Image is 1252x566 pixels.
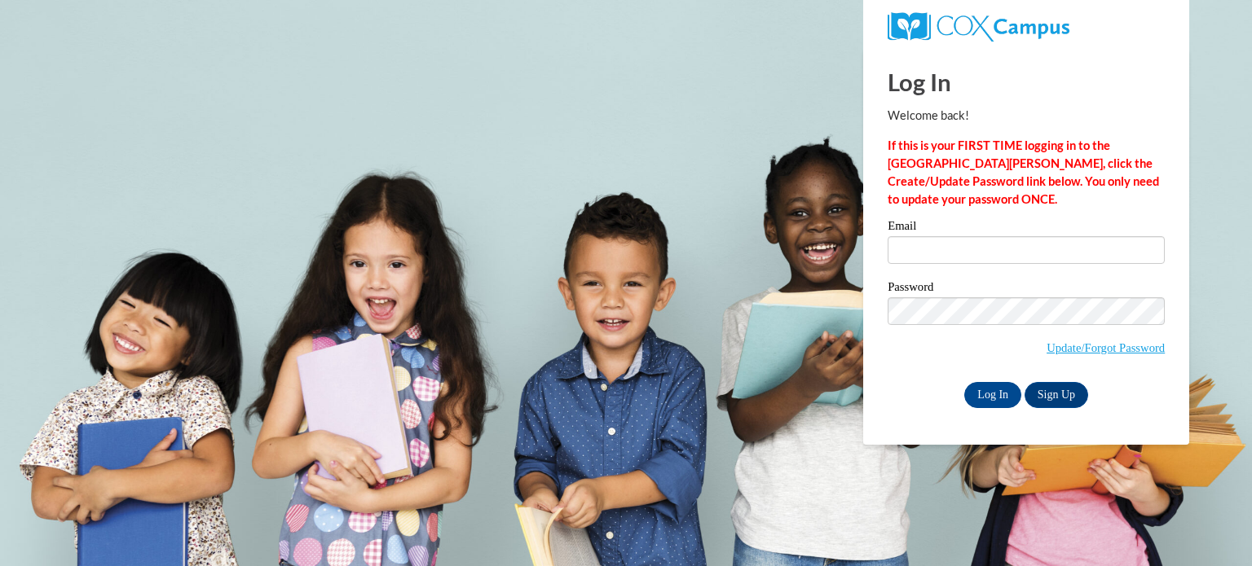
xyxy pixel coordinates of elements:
[888,107,1165,125] p: Welcome back!
[888,138,1159,206] strong: If this is your FIRST TIME logging in to the [GEOGRAPHIC_DATA][PERSON_NAME], click the Create/Upd...
[964,382,1021,408] input: Log In
[1047,341,1165,354] a: Update/Forgot Password
[888,19,1069,33] a: COX Campus
[888,12,1069,42] img: COX Campus
[1025,382,1088,408] a: Sign Up
[888,281,1165,297] label: Password
[888,220,1165,236] label: Email
[888,65,1165,99] h1: Log In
